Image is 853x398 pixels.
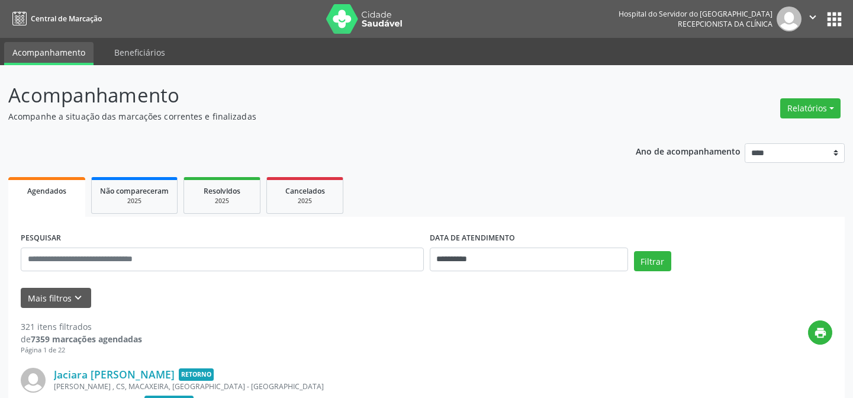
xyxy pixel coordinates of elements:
[636,143,741,158] p: Ano de acompanhamento
[100,197,169,206] div: 2025
[204,186,240,196] span: Resolvidos
[634,251,671,271] button: Filtrar
[21,368,46,393] img: img
[31,333,142,345] strong: 7359 marcações agendadas
[100,186,169,196] span: Não compareceram
[21,229,61,248] label: PESQUISAR
[21,288,91,309] button: Mais filtroskeyboard_arrow_down
[21,333,142,345] div: de
[27,186,66,196] span: Agendados
[72,291,85,304] i: keyboard_arrow_down
[285,186,325,196] span: Cancelados
[54,368,175,381] a: Jaciara [PERSON_NAME]
[54,381,655,391] div: [PERSON_NAME] , CS, MACAXEIRA, [GEOGRAPHIC_DATA] - [GEOGRAPHIC_DATA]
[802,7,824,31] button: 
[179,368,214,381] span: Retorno
[619,9,772,19] div: Hospital do Servidor do [GEOGRAPHIC_DATA]
[808,320,832,345] button: print
[8,9,102,28] a: Central de Marcação
[8,110,594,123] p: Acompanhe a situação das marcações correntes e finalizadas
[4,42,94,65] a: Acompanhamento
[31,14,102,24] span: Central de Marcação
[780,98,841,118] button: Relatórios
[275,197,334,206] div: 2025
[806,11,819,24] i: 
[8,81,594,110] p: Acompanhamento
[814,326,827,339] i: print
[21,345,142,355] div: Página 1 de 22
[106,42,173,63] a: Beneficiários
[192,197,252,206] div: 2025
[430,229,515,248] label: DATA DE ATENDIMENTO
[777,7,802,31] img: img
[824,9,845,30] button: apps
[678,19,772,29] span: Recepcionista da clínica
[21,320,142,333] div: 321 itens filtrados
